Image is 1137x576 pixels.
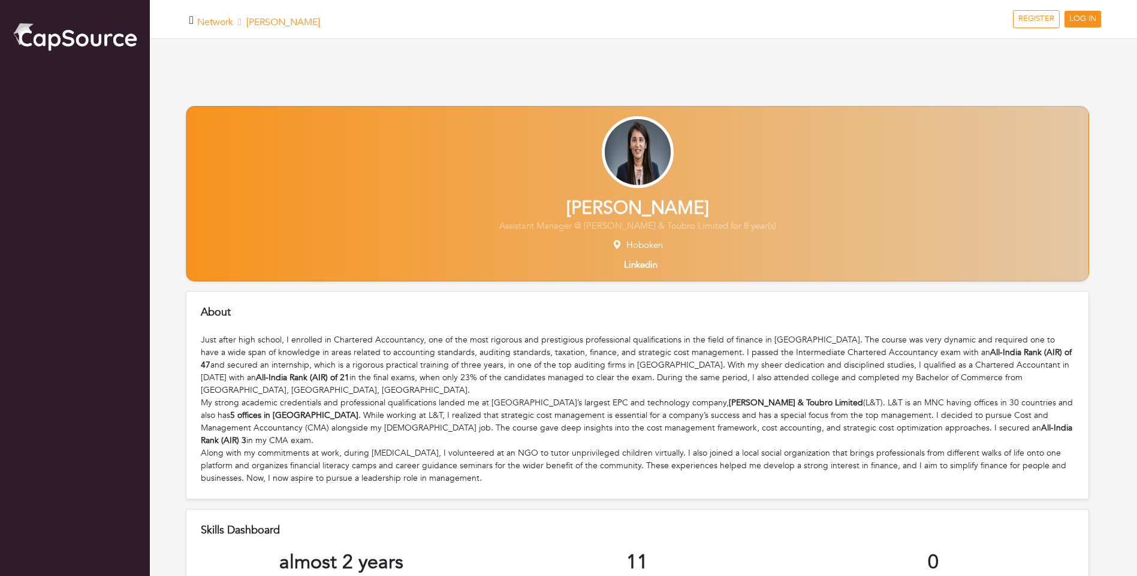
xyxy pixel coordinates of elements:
[201,524,1074,537] h5: Skills Dashboard
[12,21,138,52] img: cap_logo.png
[792,551,1074,574] h5: 0
[624,259,658,271] span: Linkedin
[729,397,863,408] strong: [PERSON_NAME] & Toubro Limited
[1064,11,1101,28] a: LOG IN
[186,219,1088,233] p: Assistant Manager @ [PERSON_NAME] & Toubro Limited for 8 year(s)
[256,372,349,383] strong: All-India Rank (AIR) of 21
[497,551,779,574] h5: 11
[201,422,1072,446] strong: All-India Rank (AIR) 3
[201,334,1074,484] div: Just after high school, I enrolled in Chartered Accountancy, one of the most rigorous and prestig...
[201,306,1074,319] h5: About
[602,116,674,188] img: SwatiShah0583.jpg
[186,198,1088,219] h2: [PERSON_NAME]
[197,16,233,29] a: Network
[201,551,482,574] h5: almost 2 years
[1013,10,1060,28] a: REGISTER
[201,347,1072,371] strong: All-India Rank (AIR) of 47
[186,238,1088,252] p: Hoboken
[617,259,658,271] a: Linkedin
[197,17,320,28] h5: [PERSON_NAME]
[230,410,358,421] strong: 5 offices in [GEOGRAPHIC_DATA]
